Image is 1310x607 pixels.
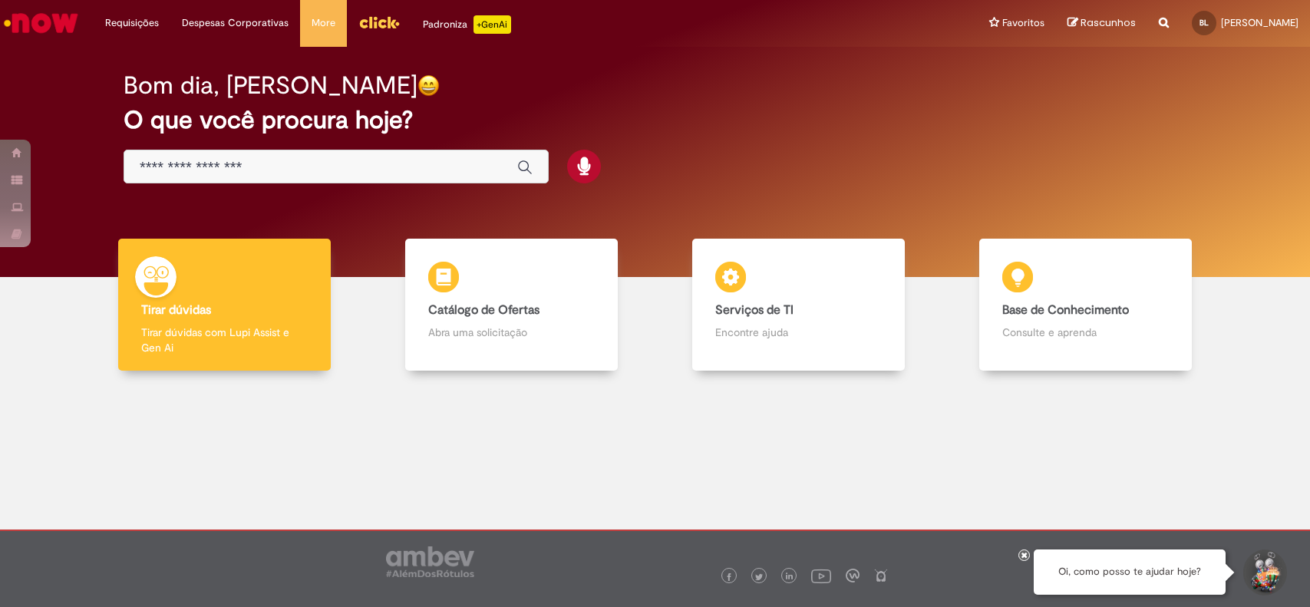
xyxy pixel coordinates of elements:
p: Encontre ajuda [715,325,882,340]
span: [PERSON_NAME] [1221,16,1298,29]
p: Consulte e aprenda [1002,325,1169,340]
h2: Bom dia, [PERSON_NAME] [124,72,417,99]
img: logo_footer_naosei.png [874,569,888,582]
img: logo_footer_youtube.png [811,566,831,586]
img: happy-face.png [417,74,440,97]
p: +GenAi [474,15,511,34]
b: Catálogo de Ofertas [428,302,540,318]
img: logo_footer_facebook.png [725,573,733,581]
img: logo_footer_workplace.png [846,569,860,582]
div: Oi, como posso te ajudar hoje? [1034,549,1226,595]
img: ServiceNow [2,8,81,38]
div: Padroniza [423,15,511,34]
p: Abra uma solicitação [428,325,595,340]
a: Catálogo de Ofertas Abra uma solicitação [368,239,655,371]
img: logo_footer_twitter.png [755,573,763,581]
span: Despesas Corporativas [182,15,289,31]
img: logo_footer_ambev_rotulo_gray.png [386,546,474,577]
button: Iniciar Conversa de Suporte [1241,549,1287,595]
img: logo_footer_linkedin.png [786,572,794,582]
img: click_logo_yellow_360x200.png [358,11,400,34]
a: Serviços de TI Encontre ajuda [655,239,942,371]
span: Favoritos [1002,15,1044,31]
span: Requisições [105,15,159,31]
a: Rascunhos [1067,16,1136,31]
b: Base de Conhecimento [1002,302,1129,318]
a: Base de Conhecimento Consulte e aprenda [942,239,1229,371]
a: Tirar dúvidas Tirar dúvidas com Lupi Assist e Gen Ai [81,239,368,371]
b: Serviços de TI [715,302,794,318]
span: Rascunhos [1081,15,1136,30]
span: More [312,15,335,31]
p: Tirar dúvidas com Lupi Assist e Gen Ai [141,325,308,355]
b: Tirar dúvidas [141,302,211,318]
span: BL [1199,18,1209,28]
h2: O que você procura hoje? [124,107,1186,134]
